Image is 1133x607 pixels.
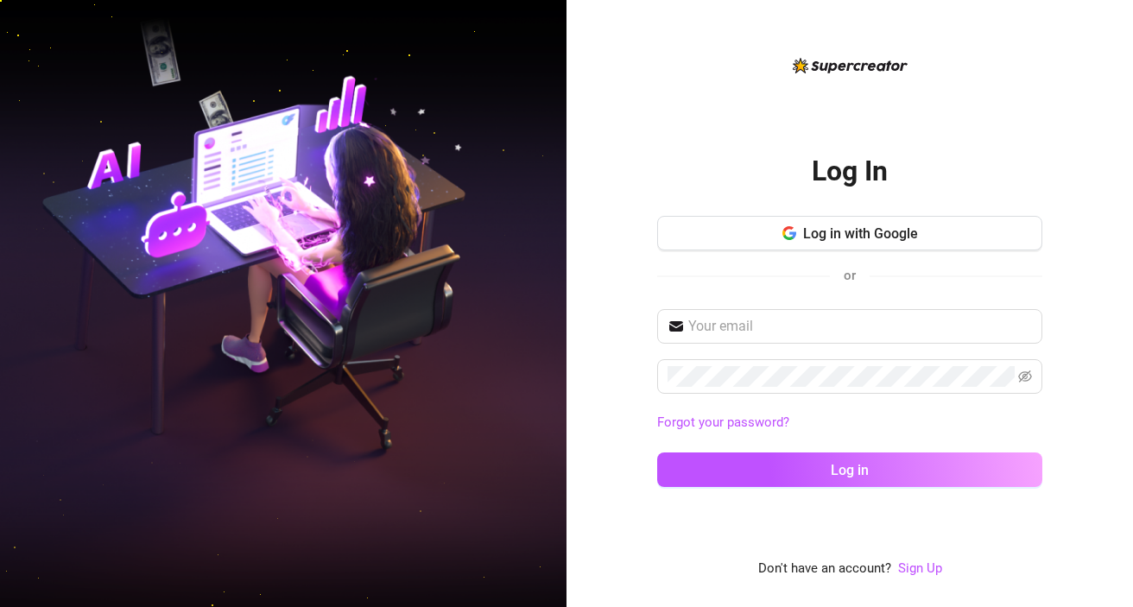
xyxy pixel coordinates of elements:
[657,413,1042,433] a: Forgot your password?
[688,316,1032,337] input: Your email
[831,462,869,478] span: Log in
[657,414,789,430] a: Forgot your password?
[898,560,942,576] a: Sign Up
[803,225,918,242] span: Log in with Google
[793,58,908,73] img: logo-BBDzfeDw.svg
[758,559,891,579] span: Don't have an account?
[657,452,1042,487] button: Log in
[1018,370,1032,383] span: eye-invisible
[844,268,856,283] span: or
[657,216,1042,250] button: Log in with Google
[812,154,888,189] h2: Log In
[898,559,942,579] a: Sign Up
